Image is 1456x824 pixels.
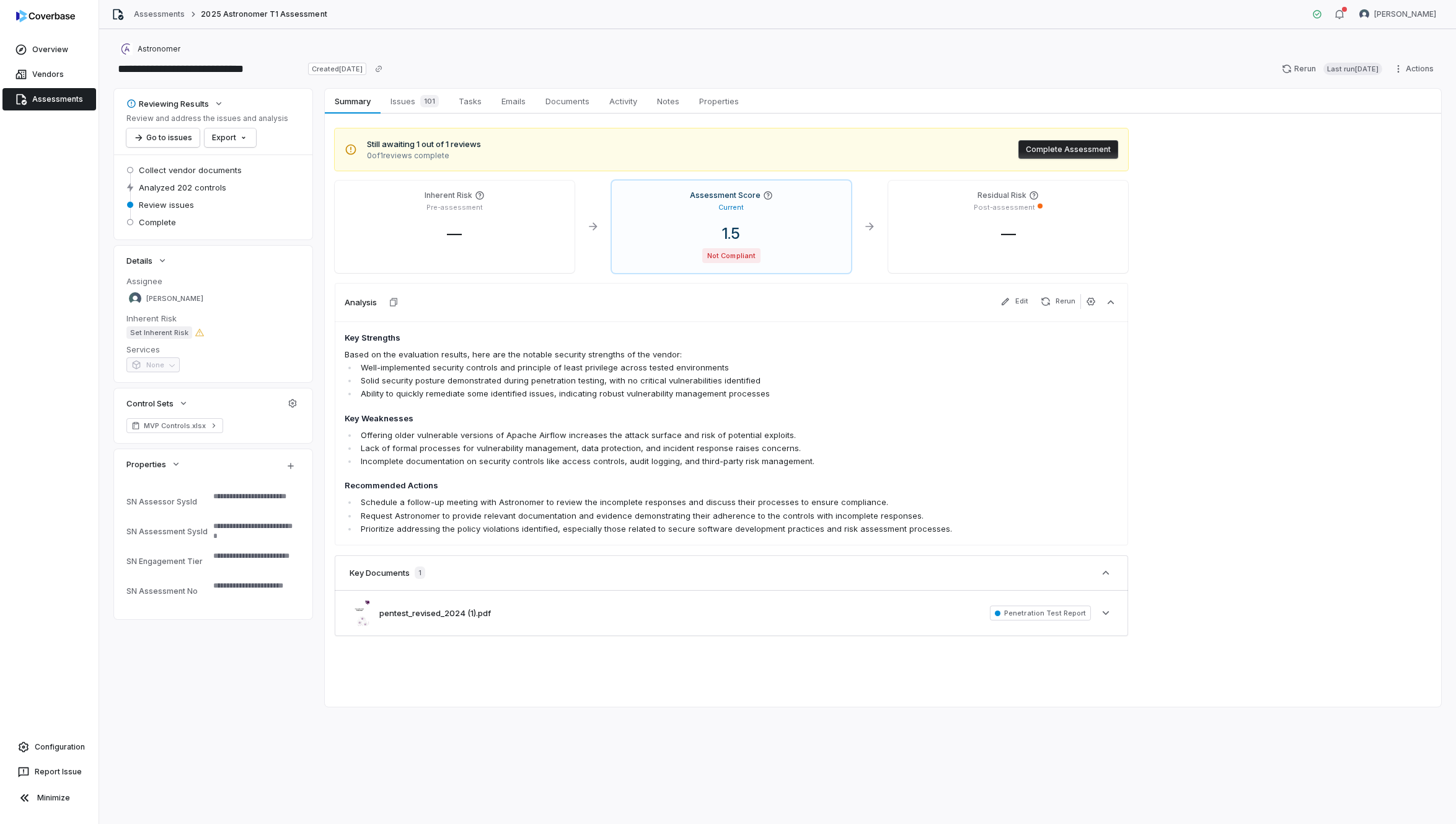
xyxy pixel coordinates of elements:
span: Complete [139,217,176,228]
button: Control Sets [123,392,192,414]
li: Prioritize addressing the policy violations identified, especially those related to secure softwa... [358,522,963,535]
h4: Assessment Score [690,190,761,200]
li: Lack of formal processes for vulnerability management, data protection, and incident response rai... [358,442,963,455]
li: Incomplete documentation on security controls like access controls, audit logging, and third-part... [358,455,963,468]
span: Not Compliant [702,248,760,263]
button: Go to issues [126,128,200,147]
li: Offering older vulnerable versions of Apache Airflow increases the attack surface and risk of pot... [358,429,963,442]
span: Created [DATE] [308,63,366,75]
button: Complete Assessment [1018,140,1118,159]
div: Reviewing Results [126,98,209,109]
span: Details [126,255,152,266]
span: [PERSON_NAME] [146,294,203,303]
li: Solid security posture demonstrated during penetration testing, with no critical vulnerabilities ... [358,374,963,387]
a: Vendors [2,63,96,86]
a: Assessments [134,9,185,19]
span: Issues [386,92,444,110]
h4: Residual Risk [977,190,1026,200]
button: Edit [995,294,1033,309]
span: Last run [DATE] [1323,63,1382,75]
dt: Inherent Risk [126,313,300,324]
span: Properties [694,93,744,109]
span: Astronomer [138,44,180,54]
li: Ability to quickly remediate some identified issues, indicating robust vulnerability management p... [358,387,963,400]
span: 2025 Astronomer T1 Assessment [201,9,327,19]
span: [PERSON_NAME] [1374,9,1436,19]
span: — [437,225,472,243]
dt: Services [126,344,300,355]
span: Activity [604,93,642,109]
div: SN Assessment SysId [126,527,208,536]
h4: Inherent Risk [425,190,472,200]
button: Copy link [368,58,390,80]
p: Based on the evaluation results, here are the notable security strengths of the vendor: [345,348,963,361]
button: Minimize [5,786,94,810]
img: Sayantan Bhattacherjee avatar [129,292,141,305]
li: Schedule a follow-up meeting with Astronomer to review the incomplete responses and discuss their... [358,496,963,509]
div: SN Engagement Tier [126,557,208,566]
button: https://astronomer.io/Astronomer [117,38,184,60]
p: Review and address the issues and analysis [126,114,288,123]
h4: Key Weaknesses [345,413,963,425]
button: pentest_revised_2024 (1).pdf [379,607,491,620]
p: Post-assessment [974,203,1035,212]
p: Current [718,203,744,212]
span: Review issues [139,199,194,210]
span: Penetration Test Report [990,606,1091,620]
p: Pre-assessment [426,203,483,212]
span: 1 [415,566,425,579]
h3: Analysis [345,297,377,308]
span: Collect vendor documents [139,164,242,176]
img: logo-D7KZi-bG.svg [16,10,75,22]
span: Control Sets [126,398,174,409]
a: Configuration [5,736,94,758]
button: Rerun [1036,294,1080,309]
button: Actions [1390,60,1441,78]
span: Documents [540,93,594,109]
div: SN Assessor SysId [126,497,208,506]
span: Notes [652,93,684,109]
a: Overview [2,38,96,61]
li: Well-implemented security controls and principle of least privilege across tested environments [358,361,963,374]
button: Properties [123,453,185,475]
span: Emails [496,93,531,109]
span: Set Inherent Risk [126,326,192,339]
a: Assessments [2,88,96,110]
button: Export [205,128,256,147]
a: MVP Controls.xlsx [126,418,223,433]
h3: Key Documents [350,567,410,578]
span: Tasks [454,93,487,109]
h4: Key Strengths [345,332,963,344]
li: Request Astronomer to provide relevant documentation and evidence demonstrating their adherence t... [358,509,963,522]
dt: Assignee [126,275,300,287]
span: 0 of 1 reviews complete [367,151,481,161]
button: RerunLast run[DATE] [1274,60,1390,78]
div: SN Assessment No [126,586,208,596]
span: Analyzed 202 controls [139,182,226,193]
span: Summary [330,93,375,109]
span: 101 [420,95,439,107]
button: Reviewing Results [123,92,227,115]
span: Properties [126,459,166,470]
button: Details [123,249,171,272]
button: Tomo Majima avatar[PERSON_NAME] [1352,5,1444,24]
img: Tomo Majima avatar [1359,9,1369,19]
span: — [991,225,1026,243]
img: bfc717a8469248c8b1e112fbc70d5510.jpg [350,601,369,626]
button: Report Issue [5,761,94,783]
span: 1.5 [712,225,750,243]
h4: Recommended Actions [345,480,963,492]
span: MVP Controls.xlsx [144,421,206,431]
span: Still awaiting 1 out of 1 reviews [367,138,481,151]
